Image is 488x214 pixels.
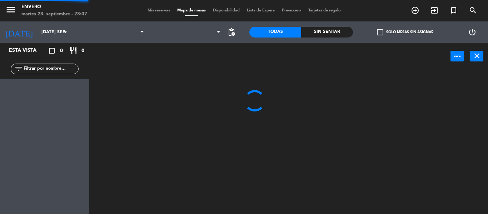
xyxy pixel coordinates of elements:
[473,51,481,60] i: close
[453,51,462,60] i: power_input
[69,46,78,55] i: restaurant
[450,51,464,61] button: power_input
[23,65,78,73] input: Filtrar por nombre...
[227,28,236,36] span: pending_actions
[377,29,433,35] label: Solo mesas sin asignar
[430,6,439,15] i: exit_to_app
[449,6,458,15] i: turned_in_not
[5,4,16,15] i: menu
[278,9,305,13] span: Pre-acceso
[249,27,301,38] div: Todas
[469,6,477,15] i: search
[144,9,174,13] span: Mis reservas
[301,27,353,38] div: Sin sentar
[14,65,23,73] i: filter_list
[243,9,278,13] span: Lista de Espera
[21,4,87,11] div: Envero
[305,9,344,13] span: Tarjetas de regalo
[4,46,51,55] div: Esta vista
[81,47,84,55] span: 0
[209,9,243,13] span: Disponibilidad
[21,11,87,18] div: martes 23. septiembre - 23:07
[411,6,419,15] i: add_circle_outline
[468,28,477,36] i: power_settings_new
[470,51,483,61] button: close
[48,46,56,55] i: crop_square
[61,28,70,36] i: arrow_drop_down
[377,29,383,35] span: check_box_outline_blank
[174,9,209,13] span: Mapa de mesas
[5,4,16,18] button: menu
[60,47,63,55] span: 0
